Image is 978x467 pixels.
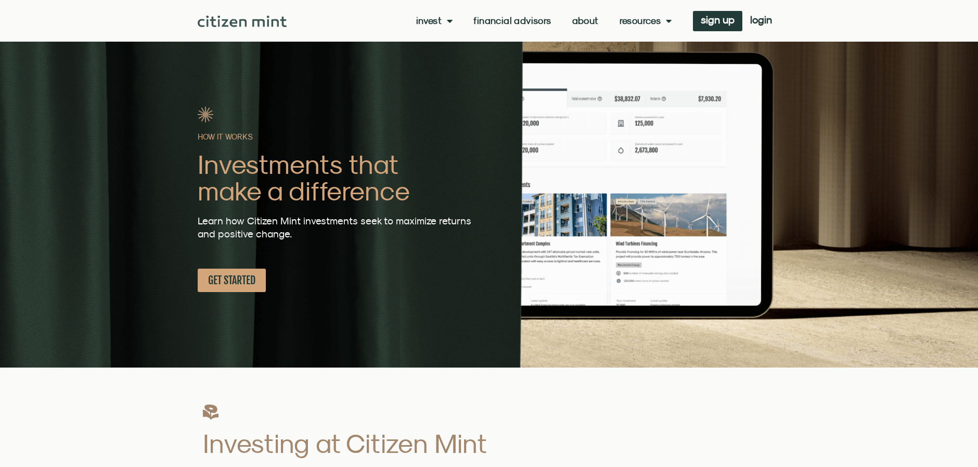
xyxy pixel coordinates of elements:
[416,16,672,26] nav: Menu
[208,274,255,287] span: GET STARTED
[203,430,581,457] h2: Investing at Citizen Mint
[198,133,480,141] h2: HOW IT WORKS
[620,16,672,26] a: Resources
[742,11,780,31] a: login
[198,269,266,292] a: GET STARTED
[198,16,287,27] img: Citizen Mint
[416,16,453,26] a: Invest
[203,404,218,420] img: flower1_DG
[198,215,471,239] span: Learn how Citizen Mint investments seek to maximize returns and positive change.
[572,16,599,26] a: About
[701,16,735,23] span: sign up
[750,16,772,23] span: login
[693,11,742,31] a: sign up
[198,151,480,204] h2: Investments that make a difference
[473,16,551,26] a: Financial Advisors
